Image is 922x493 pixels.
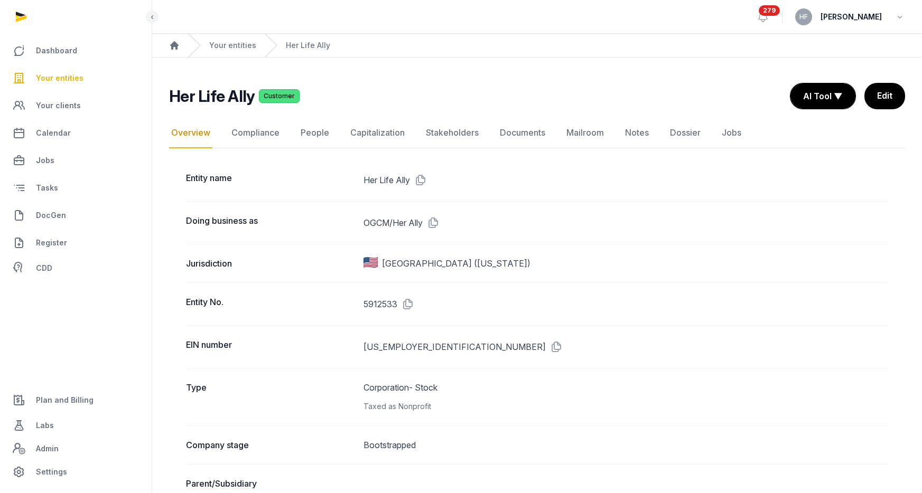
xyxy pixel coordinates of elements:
[790,83,855,109] button: AI Tool ▼
[8,65,143,91] a: Your entities
[720,118,743,148] a: Jobs
[8,148,143,173] a: Jobs
[36,262,52,274] span: CDD
[186,257,355,270] dt: Jurisdiction
[186,381,355,413] dt: Type
[36,466,67,478] span: Settings
[169,118,905,148] nav: Tabs
[36,442,59,455] span: Admin
[186,338,355,355] dt: EIN number
[8,175,143,201] a: Tasks
[229,118,282,148] a: Compliance
[209,40,256,51] a: Your entities
[864,83,905,109] a: Edit
[799,14,808,20] span: HF
[382,257,530,270] span: [GEOGRAPHIC_DATA] ([US_STATE])
[36,236,67,249] span: Register
[36,127,71,139] span: Calendar
[36,209,66,222] span: DocGen
[8,413,143,438] a: Labs
[259,89,300,103] span: Customer
[364,381,888,413] dd: Corporation
[186,214,355,231] dt: Doing business as
[36,182,58,194] span: Tasks
[36,44,77,57] span: Dashboard
[668,118,703,148] a: Dossier
[36,394,94,406] span: Plan and Billing
[36,419,54,432] span: Labs
[169,118,212,148] a: Overview
[36,154,54,167] span: Jobs
[169,87,255,106] h2: Her Life Ally
[36,99,81,112] span: Your clients
[186,477,355,490] dt: Parent/Subsidiary
[186,296,355,312] dt: Entity No.
[286,40,330,51] a: Her Life Ally
[8,38,143,63] a: Dashboard
[186,172,355,188] dt: Entity name
[8,120,143,146] a: Calendar
[364,214,888,231] dd: OGCM/Her Ally
[8,93,143,118] a: Your clients
[8,230,143,255] a: Register
[424,118,481,148] a: Stakeholders
[299,118,331,148] a: People
[364,338,888,355] dd: [US_EMPLOYER_IDENTIFICATION_NUMBER]
[8,387,143,413] a: Plan and Billing
[8,459,143,485] a: Settings
[364,172,888,188] dd: Her Life Ally
[564,118,606,148] a: Mailroom
[186,439,355,451] dt: Company stage
[759,5,780,16] span: 279
[8,438,143,459] a: Admin
[623,118,651,148] a: Notes
[364,400,888,413] div: Taxed as Nonprofit
[821,11,882,23] span: [PERSON_NAME]
[8,203,143,228] a: DocGen
[795,8,812,25] button: HF
[409,382,437,393] span: - Stock
[364,439,888,451] dd: Bootstrapped
[498,118,547,148] a: Documents
[152,34,922,58] nav: Breadcrumb
[8,258,143,279] a: CDD
[348,118,407,148] a: Capitalization
[36,72,83,84] span: Your entities
[364,296,888,312] dd: 5912533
